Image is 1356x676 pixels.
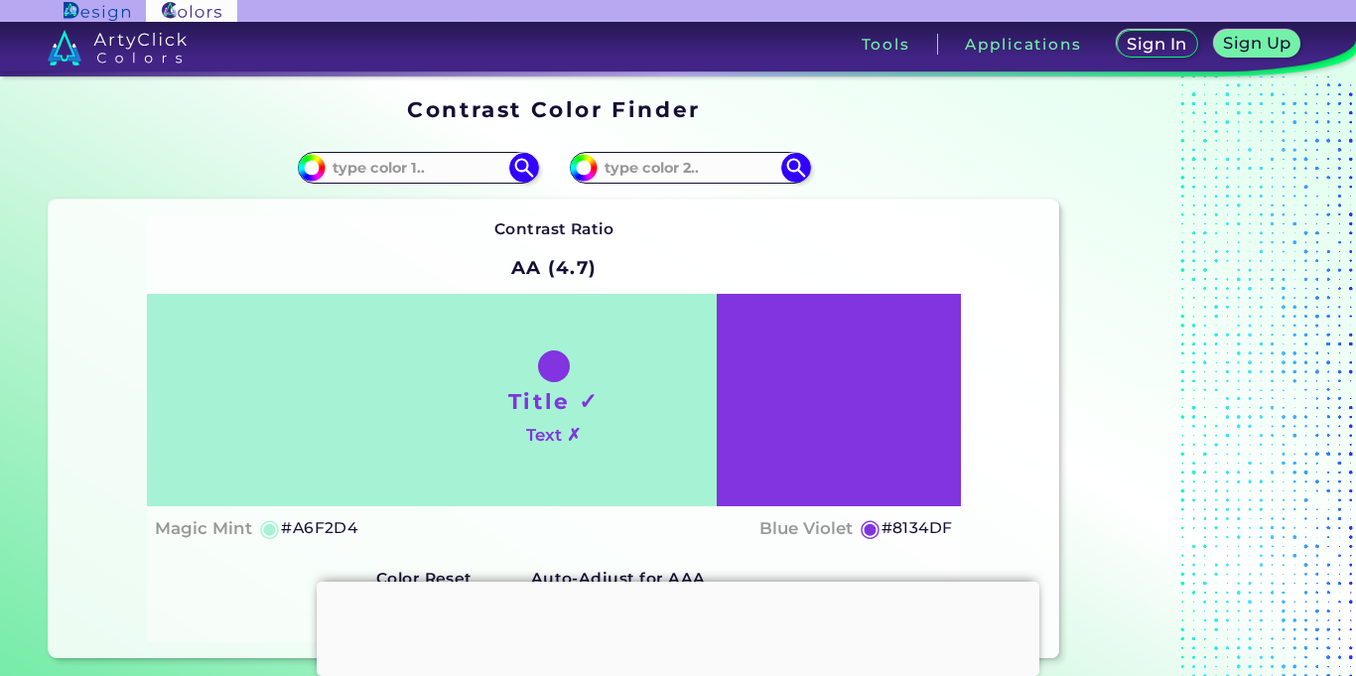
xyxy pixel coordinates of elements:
[376,569,473,588] strong: Color Reset
[1126,36,1188,53] h5: Sign In
[326,155,510,182] input: type color 1..
[965,37,1081,52] h3: Applications
[508,386,600,416] h1: Title ✓
[860,516,881,540] h5: ◉
[317,582,1039,671] iframe: Advertisement
[509,153,539,183] img: icon search
[1115,30,1199,59] a: Sign In
[1067,89,1315,666] iframe: Advertisement
[531,569,706,588] strong: Auto-Adjust for AAA
[155,514,252,543] h4: Magic Mint
[781,153,811,183] img: icon search
[526,421,581,450] h4: Text ✗
[407,94,700,124] h1: Contrast Color Finder
[494,219,614,238] strong: Contrast Ratio
[502,246,607,290] h2: AA (4.7)
[1222,35,1293,52] h5: Sign Up
[281,515,357,541] h5: #A6F2D4
[862,37,910,52] h3: Tools
[48,30,188,66] img: logo_artyclick_colors_white.svg
[64,2,130,21] img: ArtyClick Design logo
[598,155,782,182] input: type color 2..
[759,514,853,543] h4: Blue Violet
[259,516,281,540] h5: ◉
[1212,30,1303,59] a: Sign Up
[881,515,953,541] h5: #8134DF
